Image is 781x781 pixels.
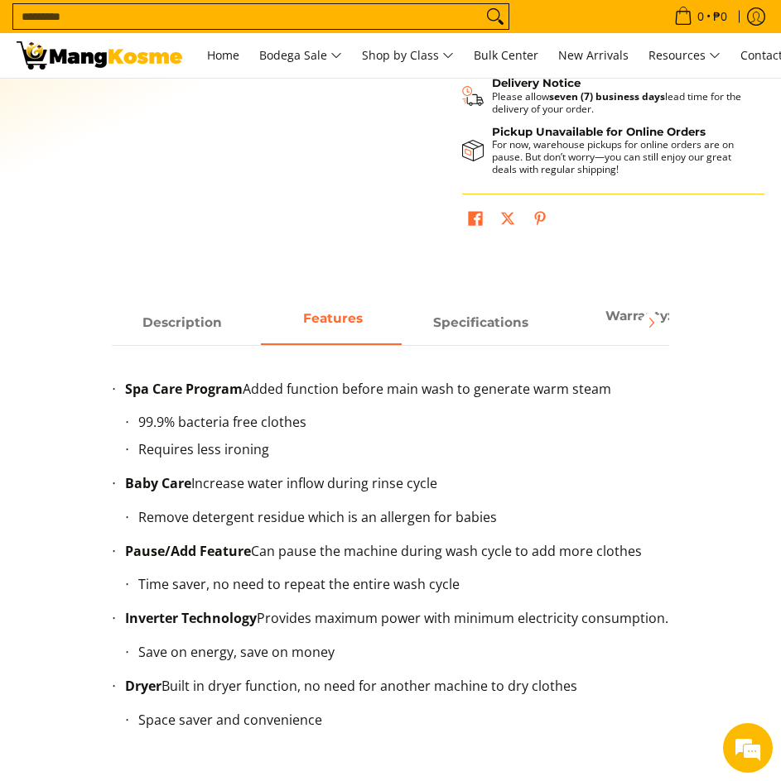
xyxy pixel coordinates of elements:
[303,310,363,326] strong: Features
[125,380,243,398] strong: Spa Care Program
[259,46,342,66] span: Bodega Sale
[474,47,538,63] span: Bulk Center
[8,452,316,510] textarea: Type your message and hit 'Enter'
[640,33,729,78] a: Resources
[125,609,257,627] strong: Inverter Technology
[633,304,669,341] button: Next
[528,207,552,235] a: Pin on Pinterest
[112,301,253,345] a: Description
[138,574,655,601] li: Time saver, no need to repeat the entire wash cycle
[648,46,721,66] span: Resources
[125,677,162,695] strong: Dryer
[492,138,748,175] p: For now, warehouse pickups for online orders are on pause. But don’t worry—you can still enjoy ou...
[482,4,509,29] button: Search
[125,541,668,568] li: Can pause the machine during wash cycle to add more clothes
[86,93,278,114] div: Chat with us now
[261,301,402,345] a: Description 1
[354,33,462,78] a: Shop by Class
[125,473,668,501] li: Increase water inflow during rinse cycle
[410,308,551,337] span: Specifications
[112,308,253,337] span: Description
[199,33,248,78] a: Home
[112,345,668,757] div: Description 1
[138,642,655,669] li: Save on energy, save on money
[492,90,748,115] p: Please allow lead time for the delivery of your order.
[492,125,706,138] strong: Pickup Unavailable for Online Orders
[207,47,239,63] span: Home
[125,676,668,703] li: Built in dryer function, no need for another machine to dry clothes
[567,301,708,345] a: Description 3
[251,33,350,78] a: Bodega Sale
[125,474,191,492] strong: Baby Care
[125,379,668,406] li: Added function before main wash to generate warm steam
[125,542,251,560] strong: Pause/Add Feature
[549,89,665,103] strong: seven (7) business days
[362,46,454,66] span: Shop by Class
[669,7,732,26] span: •
[558,47,629,63] span: New Arrivals
[550,33,637,78] a: New Arrivals
[96,208,229,376] span: We're online!
[410,301,551,345] a: Description 2
[138,710,655,737] li: Space saver and convenience
[138,439,655,467] li: Requires less ironing
[464,207,487,235] a: Share on Facebook
[272,8,311,48] div: Minimize live chat window
[496,207,519,235] a: Post on X
[492,76,581,89] strong: Delivery Notice
[605,308,671,323] strong: Warranty:
[138,507,655,534] li: Remove detergent residue which is an allergen for babies
[462,76,748,115] button: Shipping & Delivery
[711,11,730,22] span: ₱0
[125,608,668,635] li: Provides maximum power with minimum electricity consumption.
[17,41,182,69] img: Condura Front Load Inverter Washing Machine (Class A) l Mang Kosme
[138,412,655,439] li: 99.9% bacteria free clothes
[465,33,547,78] a: Bulk Center
[695,11,706,22] span: 0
